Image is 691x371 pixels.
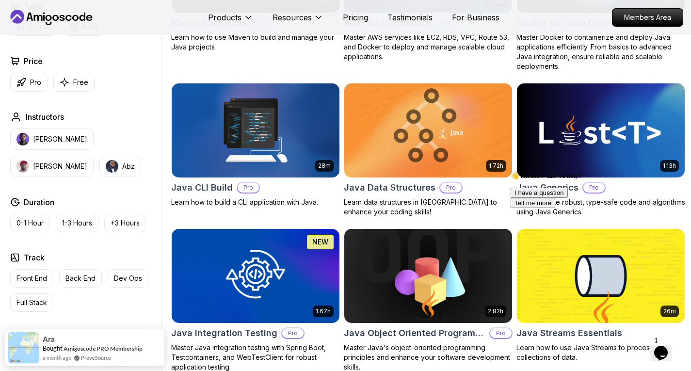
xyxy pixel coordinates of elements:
[282,328,304,338] p: Pro
[43,354,71,362] span: a month ago
[171,326,277,340] h2: Java Integration Testing
[171,83,340,207] a: Java CLI Build card28mJava CLI BuildProLearn how to build a CLI application with Java.
[517,83,685,177] img: Java Generics card
[489,162,503,170] p: 1.72h
[65,274,96,283] p: Back End
[171,181,233,194] h2: Java CLI Build
[612,9,683,26] p: Members Area
[516,326,622,340] h2: Java Streams Essentials
[344,181,435,194] h2: Java Data Structures
[312,237,328,247] p: NEW
[104,214,146,232] button: +3 Hours
[171,32,340,52] p: Learn how to use Maven to build and manage your Java projects
[440,183,462,193] p: Pro
[4,4,75,12] span: 👋 Hi! How can we help?
[64,345,143,352] a: Amigoscode PRO Membership
[108,269,148,288] button: Dev Ops
[24,196,54,208] h2: Duration
[663,162,676,170] p: 1.13h
[488,307,503,315] p: 2.82h
[238,183,259,193] p: Pro
[612,8,683,27] a: Members Area
[10,214,50,232] button: 0-1 Hour
[344,229,512,323] img: Java Object Oriented Programming card
[452,12,499,23] a: For Business
[10,156,94,177] button: instructor img[PERSON_NAME]
[4,4,178,40] div: 👋 Hi! How can we help?I have a questionTell me more
[26,111,64,123] h2: Instructors
[16,274,47,283] p: Front End
[24,55,43,67] h2: Price
[344,326,485,340] h2: Java Object Oriented Programming
[16,160,29,173] img: instructor img
[516,83,685,217] a: Java Generics card1.13hJava GenericsProLearn to write robust, type-safe code and algorithms using...
[114,274,142,283] p: Dev Ops
[516,343,685,362] p: Learn how to use Java Streams to process collections of data.
[43,335,55,343] span: Ara
[122,161,135,171] p: Abz
[507,168,681,327] iframe: chat widget
[81,354,111,362] a: ProveSource
[56,214,98,232] button: 1-3 Hours
[490,328,512,338] p: Pro
[33,161,87,171] p: [PERSON_NAME]
[16,298,47,307] p: Full Stack
[387,12,433,23] a: Testimonials
[99,156,141,177] button: instructor imgAbz
[8,332,39,363] img: provesource social proof notification image
[10,129,94,150] button: instructor img[PERSON_NAME]
[318,162,331,170] p: 28m
[344,83,513,217] a: Java Data Structures card1.72hJava Data StructuresProLearn data structures in [GEOGRAPHIC_DATA] t...
[4,30,48,40] button: Tell me more
[171,197,340,207] p: Learn how to build a CLI application with Java.
[273,12,312,23] p: Resources
[172,83,339,177] img: Java CLI Build card
[344,83,512,177] img: Java Data Structures card
[43,344,63,352] span: Bought
[33,134,87,144] p: [PERSON_NAME]
[106,160,118,173] img: instructor img
[16,133,29,145] img: instructor img
[316,307,331,315] p: 1.67h
[30,78,41,87] p: Pro
[16,218,44,228] p: 0-1 Hour
[172,229,339,323] img: Java Integration Testing card
[73,78,88,87] p: Free
[516,32,685,71] p: Master Docker to containerize and deploy Java applications efficiently. From basics to advanced J...
[53,73,95,92] button: Free
[273,12,323,31] button: Resources
[10,269,53,288] button: Front End
[650,332,681,361] iframe: chat widget
[24,252,45,263] h2: Track
[208,12,253,31] button: Products
[59,269,102,288] button: Back End
[10,293,53,312] button: Full Stack
[4,20,61,30] button: I have a question
[10,73,48,92] button: Pro
[343,12,368,23] a: Pricing
[344,32,513,62] p: Master AWS services like EC2, RDS, VPC, Route 53, and Docker to deploy and manage scalable cloud ...
[62,218,92,228] p: 1-3 Hours
[344,197,513,217] p: Learn data structures in [GEOGRAPHIC_DATA] to enhance your coding skills!
[208,12,241,23] p: Products
[111,218,140,228] p: +3 Hours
